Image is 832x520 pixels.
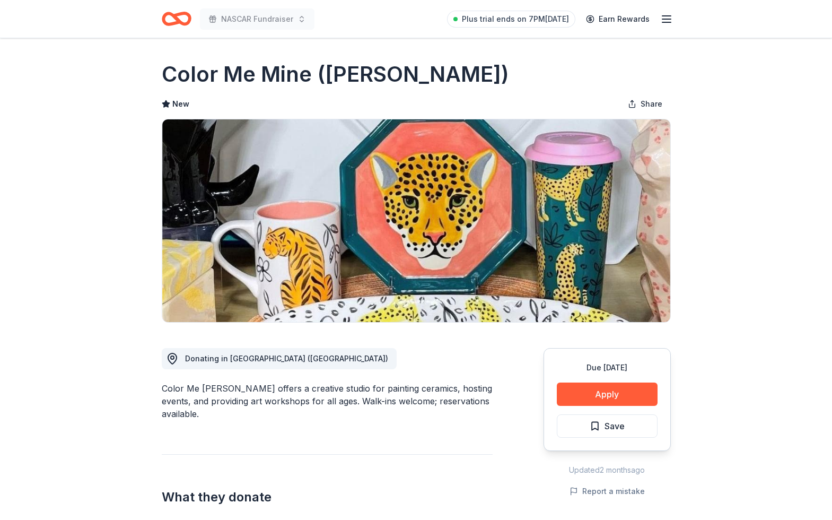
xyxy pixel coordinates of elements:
span: Plus trial ends on 7PM[DATE] [462,13,569,25]
button: Report a mistake [570,485,645,498]
span: NASCAR Fundraiser [221,13,293,25]
span: New [172,98,189,110]
div: Color Me [PERSON_NAME] offers a creative studio for painting ceramics, hosting events, and provid... [162,382,493,420]
span: Save [605,419,625,433]
img: Image for Color Me Mine (Henderson) [162,119,670,322]
div: Due [DATE] [557,361,658,374]
h2: What they donate [162,489,493,506]
button: Apply [557,383,658,406]
button: NASCAR Fundraiser [200,8,314,30]
span: Donating in [GEOGRAPHIC_DATA] ([GEOGRAPHIC_DATA]) [185,354,388,363]
a: Home [162,6,191,31]
div: Updated 2 months ago [544,464,671,476]
span: Share [641,98,662,110]
h1: Color Me Mine ([PERSON_NAME]) [162,59,509,89]
button: Share [619,93,671,115]
button: Save [557,414,658,438]
a: Plus trial ends on 7PM[DATE] [447,11,575,28]
a: Earn Rewards [580,10,656,29]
